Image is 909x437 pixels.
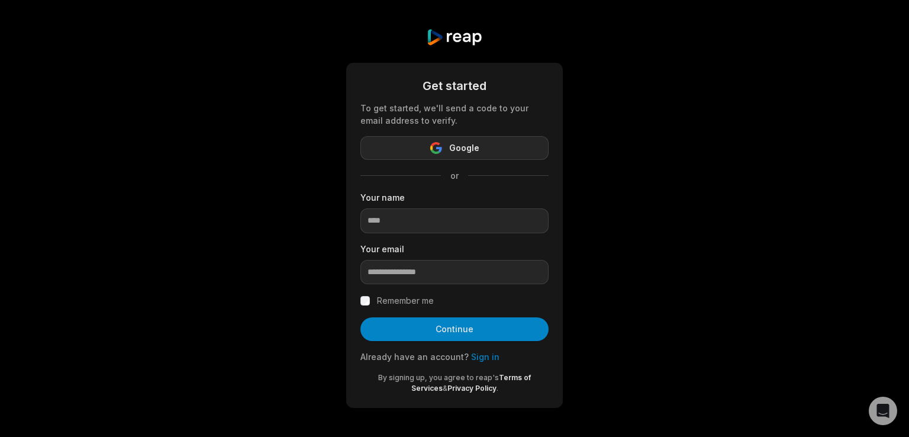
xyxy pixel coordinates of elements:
[377,294,434,308] label: Remember me
[441,169,468,182] span: or
[447,384,497,393] a: Privacy Policy
[443,384,447,393] span: &
[378,373,499,382] span: By signing up, you agree to reap's
[360,191,549,204] label: Your name
[360,102,549,127] div: To get started, we'll send a code to your email address to verify.
[471,352,499,362] a: Sign in
[360,352,469,362] span: Already have an account?
[426,28,482,46] img: reap
[360,317,549,341] button: Continue
[360,243,549,255] label: Your email
[449,141,479,155] span: Google
[360,77,549,95] div: Get started
[497,384,498,393] span: .
[360,136,549,160] button: Google
[869,397,897,425] div: Open Intercom Messenger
